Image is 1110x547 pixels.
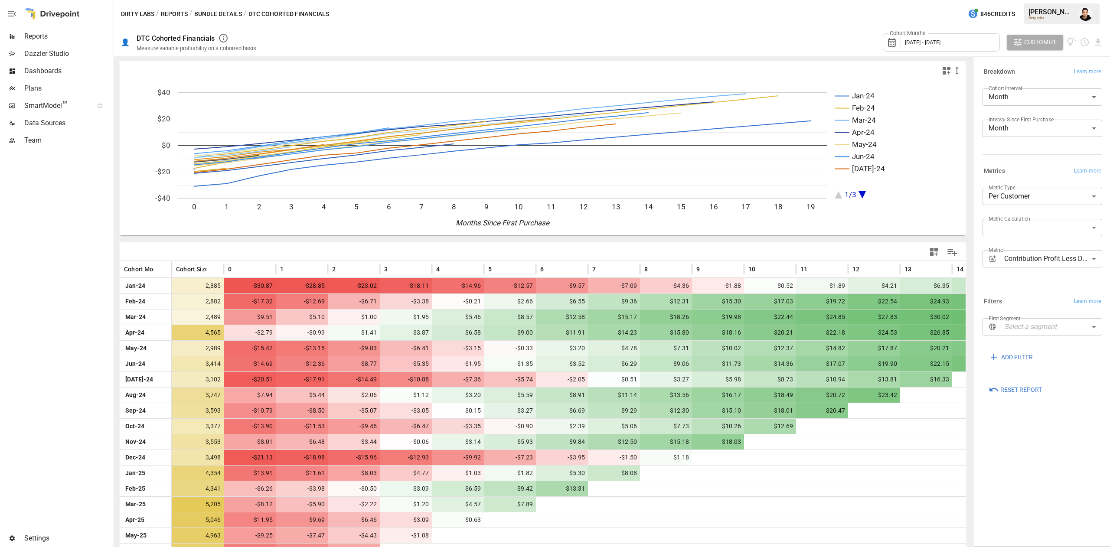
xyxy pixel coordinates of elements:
span: $12.50 [592,434,638,449]
span: -$3.44 [332,434,378,449]
span: $8.57 [488,309,534,325]
span: -$10.79 [228,403,274,418]
span: [DATE]-24 [124,372,167,387]
span: -$9.46 [332,419,378,434]
span: -$0.21 [436,294,482,309]
div: / [189,9,193,20]
span: 3,498 [176,450,222,465]
text: -$40 [155,194,170,202]
button: Reports [161,9,188,20]
button: ADD FILTER [983,349,1039,365]
span: -$6.71 [332,294,378,309]
em: Select a segment [1004,322,1057,331]
span: $4.21 [852,278,898,293]
span: $18.26 [644,309,690,325]
span: ™ [62,99,68,110]
span: $20.47 [800,403,846,418]
button: Sort [441,263,453,275]
button: Sort [808,263,820,275]
span: -$3.15 [436,341,482,356]
label: Metric [989,246,1003,254]
span: 3,553 [176,434,222,449]
span: $1.41 [332,325,378,340]
span: Aug-24 [124,387,167,403]
span: -$12.57 [488,278,534,293]
span: -$9.51 [228,309,274,325]
span: $8.91 [540,387,586,403]
h6: Metrics [984,166,1005,176]
button: Sort [597,263,609,275]
span: $13.81 [852,372,898,387]
text: 13 [612,202,620,211]
span: 846 Credits [980,9,1015,20]
span: $3.20 [436,387,482,403]
span: $12.31 [644,294,690,309]
span: -$14.69 [228,356,274,371]
span: 5 [488,265,492,273]
span: $20.72 [800,387,846,403]
div: [PERSON_NAME] [1028,8,1074,16]
span: -$9.83 [332,341,378,356]
span: -$8.77 [332,356,378,371]
span: Dazzler Studio [24,49,112,59]
span: 6 [540,265,544,273]
button: Reset Report [983,382,1048,398]
span: Mar-24 [124,309,167,325]
button: Dirty Labs [121,9,154,20]
span: $24.85 [800,309,846,325]
span: $3.14 [436,434,482,449]
label: Metric Calculation [989,215,1030,222]
text: 18 [774,202,783,211]
span: -$23.02 [332,278,378,293]
span: $15.17 [592,309,638,325]
span: -$3.05 [384,403,430,418]
span: -$9.57 [540,278,586,293]
div: / [244,9,247,20]
span: -$0.06 [384,434,430,449]
div: Francisco Sanchez [1079,7,1093,21]
span: 9 [696,265,700,273]
span: -$2.06 [332,387,378,403]
text: 15 [677,202,686,211]
span: Jun-24 [124,356,167,371]
div: Dirty Labs [1028,16,1074,20]
span: Cohort Size [176,265,209,273]
span: -$2.05 [540,372,586,387]
span: 4,565 [176,325,222,340]
span: $6.55 [540,294,586,309]
span: 2,989 [176,341,222,356]
span: SmartModel [24,101,88,111]
text: 6 [387,202,391,211]
span: Feb-24 [124,294,167,309]
text: 8 [452,202,456,211]
button: Customize [1007,35,1063,50]
span: $19.98 [696,309,742,325]
button: 846Credits [964,6,1019,22]
span: $11.14 [592,387,638,403]
div: DTC Cohorted Financials [137,34,215,42]
span: -$2.79 [228,325,274,340]
span: $11.91 [540,325,586,340]
span: $12.69 [748,419,794,434]
span: $10.02 [696,341,742,356]
text: [DATE]-24 [852,164,885,173]
span: $28.86 [957,325,1002,340]
label: Metric Type [989,184,1015,191]
span: $11.73 [696,356,742,371]
span: $17.07 [800,356,846,371]
span: $0.51 [592,372,638,387]
span: -$3.38 [384,294,430,309]
span: $15.80 [644,325,690,340]
text: 12 [579,202,588,211]
span: $5.93 [488,434,534,449]
span: -$5.07 [332,403,378,418]
span: $10.26 [696,419,742,434]
span: $6.58 [436,325,482,340]
span: $13.56 [644,387,690,403]
span: -$6.47 [384,419,430,434]
span: -$17.91 [280,372,326,387]
span: $15.18 [644,434,690,449]
button: Schedule report [1080,37,1090,47]
button: Sort [336,263,349,275]
span: 8 [644,265,648,273]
